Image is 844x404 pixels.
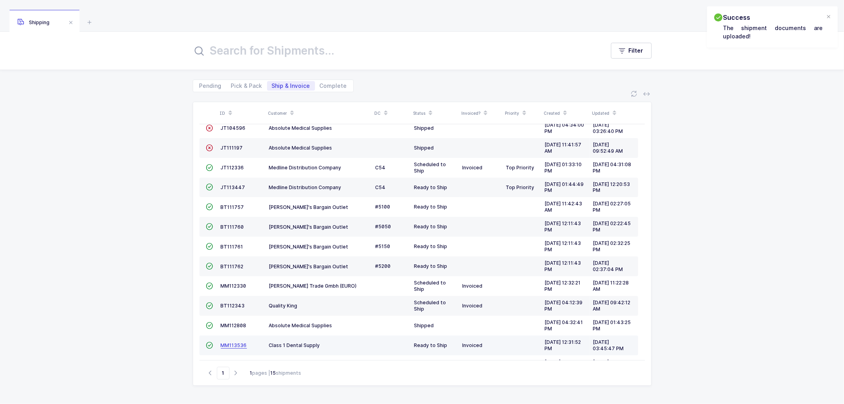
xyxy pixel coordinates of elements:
span: [DATE] 03:45:47 PM [593,339,624,351]
span: [DATE] 11:42:43 AM [545,201,582,213]
span: [PERSON_NAME]'s Bargain Outlet [269,244,349,250]
span: Medline Distribution Company [269,165,341,171]
span: Absolute Medical Supplies [269,125,332,131]
h2: Success [723,13,823,22]
span: Top Priority [506,165,535,171]
span: Ready to Ship [414,342,448,348]
span: [DATE] 02:22:45 PM [593,220,631,233]
div: Invoiced [463,165,500,171]
span: [DATE] 02:32:25 PM [593,240,631,252]
span: BT112343 [221,303,245,309]
span: [DATE] 12:11:43 PM [545,260,581,272]
span: C54 [376,184,386,190]
span: JT112336 [221,165,244,171]
span: Shipped [414,322,434,328]
span: Class 1 Dental Supply [269,342,320,348]
span:  [206,303,213,309]
span: [DATE] 09:52:49 AM [593,142,623,154]
span: #5200 [376,263,391,269]
span: [DATE] 11:41:57 AM [545,142,582,154]
span: [DATE] 12:11:43 PM [545,240,581,252]
span: [DATE] 01:33:10 PM [545,161,582,174]
p: The shipment documents are uploaded! [723,24,823,40]
span:  [206,263,213,269]
span: Pending [199,83,222,89]
span: MM113536 [221,342,247,348]
span: Shipped [414,125,434,131]
span: [DATE] 04:32:41 PM [545,319,583,332]
span: Ready to Ship [414,243,448,249]
span: [PERSON_NAME] Trade Gmbh (EURO) [269,283,357,289]
span: Filter [629,47,643,55]
span: MM112330 [221,283,247,289]
span: [PERSON_NAME]'s Bargain Outlet [269,204,349,210]
span: Complete [320,83,347,89]
span: [DATE] 09:42:12 AM [593,300,631,312]
span: [DATE] 12:11:43 PM [545,220,581,233]
div: ID [220,106,264,120]
span: [DATE] 01:44:49 PM [545,181,584,193]
span: Absolute Medical Supplies [269,322,332,328]
span: Medline Distribution Company [269,184,341,190]
div: Status [413,106,457,120]
b: 15 [271,370,276,376]
span: [DATE] 04:31:08 PM [593,161,632,174]
span: [DATE] 04:43:31 PM [545,359,584,371]
span:  [206,322,213,328]
button: Filter [611,43,652,59]
span: [DATE] 01:43:25 PM [593,319,631,332]
span: BT111757 [221,204,244,210]
div: Priority [505,106,539,120]
span: Scheduled to Ship [414,161,446,174]
span: [DATE] 04:12:39 PM [545,300,583,312]
div: pages | shipments [250,370,302,377]
span:  [206,342,213,348]
div: Updated [592,106,636,120]
span: Quality King [269,303,298,309]
span:  [206,243,213,249]
span: [DATE] 12:32:21 PM [545,280,581,292]
span: BT111761 [221,244,243,250]
span: BT111762 [221,264,244,269]
span: [DATE] 02:27:05 PM [593,201,631,213]
span: Scheduled to Ship [414,300,446,312]
div: Invoiced [463,283,500,289]
b: 1 [250,370,252,376]
span: [DATE] 02:37:04 PM [593,260,623,272]
span: JT113447 [221,184,245,190]
span: [DATE] 12:20:53 PM [593,181,630,193]
span: JT111197 [221,145,243,151]
span: Ship & Invoice [272,83,310,89]
span:  [206,283,213,289]
span: Shipping [17,19,49,25]
span: MM112808 [221,322,247,328]
span: Absolute Medical Supplies [269,145,332,151]
span:  [206,224,213,230]
div: Created [544,106,588,120]
div: Invoiced? [462,106,501,120]
div: Customer [268,106,370,120]
span: [PERSON_NAME]'s Bargain Outlet [269,264,349,269]
span: Ready to Ship [414,184,448,190]
span: Ready to Ship [414,204,448,210]
span:  [206,145,213,151]
div: DC [375,106,409,120]
span: #5050 [376,224,391,230]
span: [DATE] 04:34:00 PM [545,122,584,134]
div: Invoiced [463,303,500,309]
div: Invoiced [463,342,500,349]
span: [DATE] 03:26:40 PM [593,122,623,134]
span: Pick & Pack [231,83,262,89]
span: [DATE] 11:22:28 AM [593,280,629,292]
span: #5100 [376,204,391,210]
span:  [206,165,213,171]
span: [DATE] 12:31:52 PM [545,339,581,351]
input: Search for Shipments... [193,41,595,60]
span:  [206,204,213,210]
span: JT104596 [221,125,246,131]
span:  [206,184,213,190]
span: #5150 [376,243,391,249]
span: Shipped [414,145,434,151]
span: Go to [217,367,229,379]
span: [DATE] 03:24:48 PM [593,359,624,371]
